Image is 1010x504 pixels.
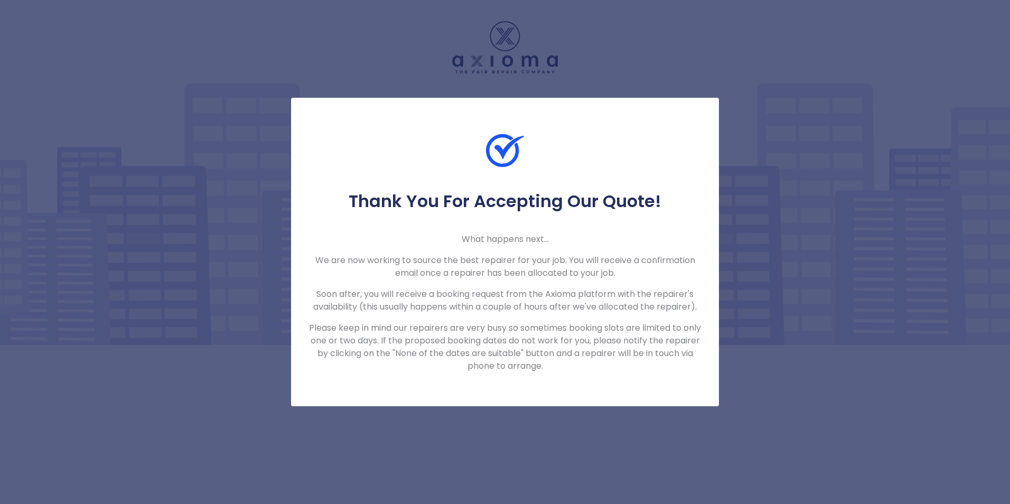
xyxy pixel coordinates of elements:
[308,288,702,313] p: Soon after, you will receive a booking request from the Axioma platform with the repairer's avail...
[308,254,702,279] p: We are now working to source the best repairer for your job. You will receive a confirmation emai...
[308,233,702,246] p: What happens next...
[308,191,702,212] h5: Thank You For Accepting Our Quote!
[308,322,702,372] p: Please keep in mind our repairers are very busy so sometimes booking slots are limited to only on...
[486,132,524,170] img: Check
